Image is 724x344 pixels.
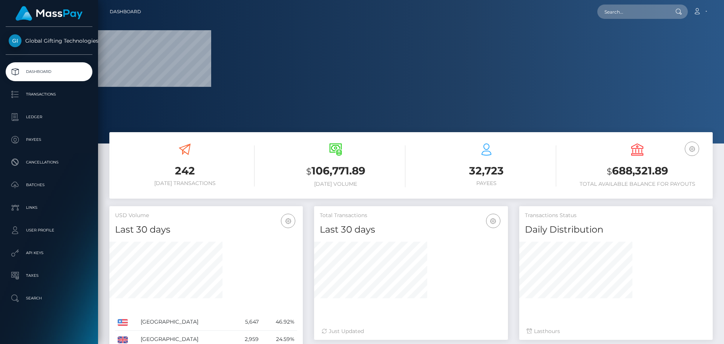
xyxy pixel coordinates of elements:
a: Payees [6,130,92,149]
a: Dashboard [6,62,92,81]
p: Links [9,202,89,213]
h5: Transactions Status [525,212,707,219]
img: GB.png [118,336,128,343]
a: Taxes [6,266,92,285]
h3: 106,771.89 [266,164,405,179]
div: Just Updated [322,327,500,335]
p: Payees [9,134,89,145]
h5: Total Transactions [320,212,502,219]
a: Ledger [6,108,92,126]
p: Ledger [9,111,89,123]
a: Dashboard [110,4,141,20]
img: MassPay Logo [15,6,83,21]
h4: Last 30 days [320,223,502,236]
a: Transactions [6,85,92,104]
h6: [DATE] Volume [266,181,405,187]
p: Batches [9,179,89,191]
h3: 242 [115,164,255,178]
h4: Last 30 days [115,223,297,236]
p: Cancellations [9,157,89,168]
a: Search [6,289,92,308]
h6: Total Available Balance for Payouts [568,181,707,187]
h4: Daily Distribution [525,223,707,236]
td: [GEOGRAPHIC_DATA] [138,313,232,331]
h3: 32,723 [417,164,556,178]
p: Dashboard [9,66,89,77]
a: User Profile [6,221,92,240]
small: $ [607,166,612,177]
p: Search [9,293,89,304]
span: Global Gifting Technologies Inc [6,37,92,44]
div: Last hours [527,327,705,335]
img: US.png [118,319,128,326]
h6: [DATE] Transactions [115,180,255,187]
h5: USD Volume [115,212,297,219]
img: Global Gifting Technologies Inc [9,34,21,47]
h3: 688,321.89 [568,164,707,179]
a: Links [6,198,92,217]
h6: Payees [417,180,556,187]
td: 5,647 [232,313,261,331]
p: Transactions [9,89,89,100]
td: 46.92% [261,313,298,331]
p: User Profile [9,225,89,236]
a: Cancellations [6,153,92,172]
p: Taxes [9,270,89,281]
a: Batches [6,176,92,194]
input: Search... [597,5,668,19]
small: $ [306,166,311,177]
a: API Keys [6,244,92,262]
p: API Keys [9,247,89,259]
